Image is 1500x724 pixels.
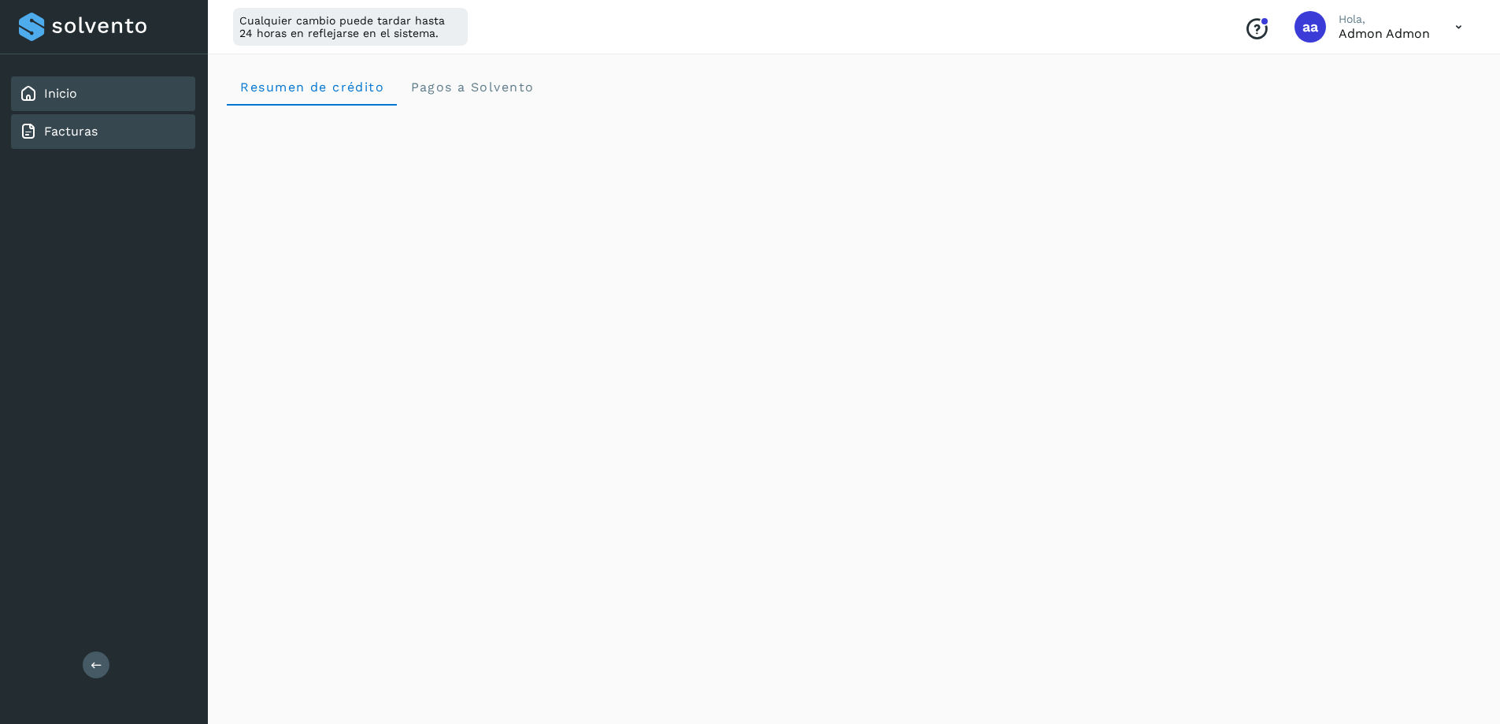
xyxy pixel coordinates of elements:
[1339,13,1430,26] p: Hola,
[1339,26,1430,41] p: admon admon
[239,80,384,95] span: Resumen de crédito
[409,80,534,95] span: Pagos a Solvento
[44,86,77,101] a: Inicio
[11,76,195,111] div: Inicio
[44,124,98,139] a: Facturas
[11,114,195,149] div: Facturas
[233,8,468,46] div: Cualquier cambio puede tardar hasta 24 horas en reflejarse en el sistema.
